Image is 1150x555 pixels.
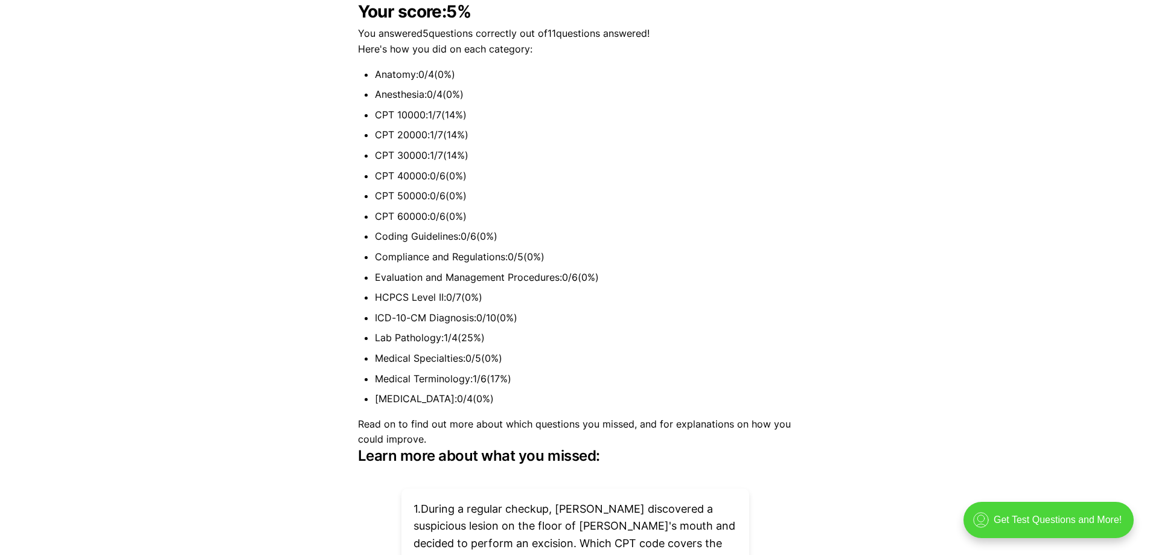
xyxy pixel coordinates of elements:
li: Anesthesia : 0 / 4 ( 0 %) [375,87,793,103]
li: CPT 60000 : 0 / 6 ( 0 %) [375,209,793,225]
h3: Learn more about what you missed: [358,448,793,464]
b: 5 % [446,1,471,22]
p: Read on to find out more about which questions you missed, and for explanations on how you could ... [358,417,793,448]
h2: Your score: [358,2,793,21]
li: Evaluation and Management Procedures : 0 / 6 ( 0 %) [375,270,793,286]
li: Anatomy : 0 / 4 ( 0 %) [375,67,793,83]
li: CPT 30000 : 1 / 7 ( 14 %) [375,148,793,164]
li: Compliance and Regulations : 0 / 5 ( 0 %) [375,249,793,265]
li: Medical Specialties : 0 / 5 ( 0 %) [375,351,793,367]
li: CPT 40000 : 0 / 6 ( 0 %) [375,168,793,184]
li: CPT 50000 : 0 / 6 ( 0 %) [375,188,793,204]
li: HCPCS Level II : 0 / 7 ( 0 %) [375,290,793,306]
li: Coding Guidelines : 0 / 6 ( 0 %) [375,229,793,245]
iframe: portal-trigger [953,496,1150,555]
li: CPT 10000 : 1 / 7 ( 14 %) [375,107,793,123]
p: You answered 5 questions correctly out of 11 questions answered! [358,26,793,42]
li: [MEDICAL_DATA] : 0 / 4 ( 0 %) [375,391,793,407]
li: Medical Terminology : 1 / 6 ( 17 %) [375,371,793,387]
li: CPT 20000 : 1 / 7 ( 14 %) [375,127,793,143]
li: ICD-10-CM Diagnosis : 0 / 10 ( 0 %) [375,310,793,326]
p: Here's how you did on each category: [358,42,793,57]
li: Lab Pathology : 1 / 4 ( 25 %) [375,330,793,346]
